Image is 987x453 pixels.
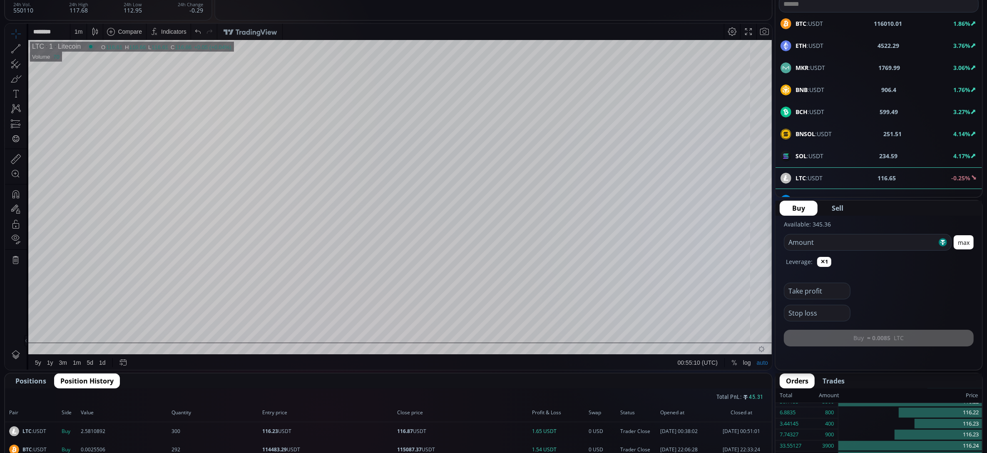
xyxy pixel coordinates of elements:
[881,85,896,94] b: 906.4
[22,446,32,453] b: BTC
[715,428,768,435] span: [DATE] 00:51:01
[81,409,169,416] span: Value
[819,201,856,216] button: Sell
[822,441,834,451] div: 3900
[796,64,808,72] b: MKR
[262,409,395,416] span: Entry price
[953,130,970,138] b: 4.14%
[796,152,823,160] span: :USDT
[96,20,101,27] div: O
[5,388,772,403] div: Total PnL:
[784,220,831,228] label: Available: 345.36
[262,446,287,453] b: 114483.29
[94,336,101,342] div: 1d
[738,336,746,342] div: log
[673,336,713,342] span: 00:55:10 (UTC)
[780,429,798,440] div: 7.74327
[19,311,23,323] div: Hide Drawings Toolbar
[48,30,54,36] div: 70
[953,42,970,50] b: 3.76%
[113,5,137,11] div: Compare
[262,428,278,435] b: 116.23
[13,2,33,13] div: 550110
[796,152,807,160] b: SOL
[838,407,982,418] div: 116.22
[62,428,78,435] span: Buy
[48,19,76,27] div: Litecoin
[752,336,763,342] div: auto
[953,64,970,72] b: 3.06%
[13,2,33,7] div: 24h Vol.
[780,201,818,216] button: Buy
[825,429,834,440] div: 900
[792,203,805,213] span: Buy
[68,336,76,342] div: 1m
[796,107,824,116] span: :USDT
[532,409,586,416] span: Profit & Loss
[796,42,807,50] b: ETH
[15,376,46,386] span: Positions
[170,20,187,27] div: 116.66
[9,409,59,416] span: Pair
[397,446,422,453] b: 115087.37
[120,20,124,27] div: H
[147,20,163,27] div: 116.61
[786,257,813,266] label: Leverage:
[69,2,88,7] div: 24h High
[62,409,78,416] span: Side
[880,107,898,116] b: 599.49
[735,331,749,347] div: Toggle Log Scale
[879,152,897,160] b: 234.59
[819,390,839,401] div: Amount
[825,418,834,429] div: 400
[124,20,141,27] div: 116.66
[780,418,798,429] div: 3.44145
[796,130,815,138] b: BNSOL
[796,108,808,116] b: BCH
[749,393,764,401] span: 45.31
[883,129,902,138] b: 251.51
[823,376,845,386] span: Trades
[82,336,89,342] div: 5d
[953,86,970,94] b: 1.76%
[172,428,260,435] span: 300
[780,390,819,401] div: Total
[27,19,39,27] div: LTC
[670,331,716,347] button: 00:55:10 (UTC)
[816,373,851,388] button: Trades
[660,428,713,435] span: [DATE] 00:38:02
[112,331,125,347] div: Go to
[953,152,970,160] b: 4.17%
[796,63,825,72] span: :USDT
[780,407,796,418] div: 6.8835
[589,428,618,435] span: 0 USD
[817,257,831,267] button: ✕1
[874,19,902,28] b: 116010.01
[786,376,808,386] span: Orders
[7,111,14,119] div: 
[532,428,586,435] span: 1.65 USDT
[796,196,812,204] b: DASH
[22,428,46,435] span: :USDT
[715,409,768,416] span: Closed at
[166,20,170,27] div: C
[796,41,823,50] span: :USDT
[620,428,658,435] span: Trader Close
[178,2,203,13] div: -0.29
[796,196,828,204] span: :USDT
[178,2,203,7] div: 24h Change
[838,429,982,441] div: 116.23
[796,19,823,28] span: :USDT
[42,336,48,342] div: 1y
[796,85,824,94] span: :USDT
[22,428,32,435] b: LTC
[101,20,117,27] div: 116.61
[954,235,974,249] button: max
[397,428,413,435] b: 116.87
[796,86,808,94] b: BNB
[780,373,815,388] button: Orders
[838,418,982,430] div: 116.23
[156,5,181,11] div: Indicators
[124,2,142,7] div: 24h Low
[838,441,982,452] div: 116.24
